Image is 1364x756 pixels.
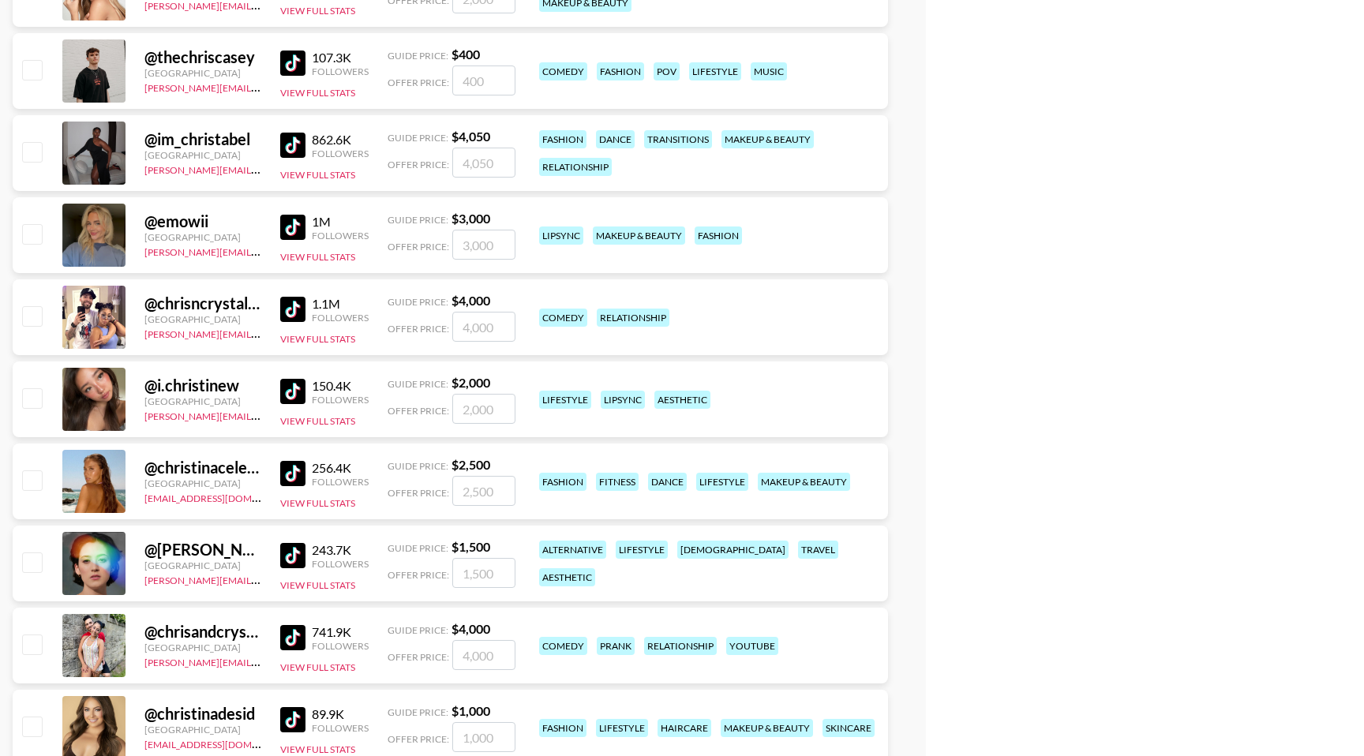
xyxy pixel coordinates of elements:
[312,706,369,722] div: 89.9K
[312,230,369,241] div: Followers
[312,148,369,159] div: Followers
[452,394,515,424] input: 2,000
[144,407,378,422] a: [PERSON_NAME][EMAIL_ADDRESS][DOMAIN_NAME]
[597,309,669,327] div: relationship
[144,704,261,724] div: @ christinadesid
[654,62,680,80] div: pov
[539,719,586,737] div: fashion
[312,394,369,406] div: Followers
[280,215,305,240] img: TikTok
[388,624,448,636] span: Guide Price:
[452,457,490,472] strong: $ 2,500
[452,621,490,636] strong: $ 4,000
[721,719,813,737] div: makeup & beauty
[452,47,480,62] strong: $ 400
[648,473,687,491] div: dance
[144,129,261,149] div: @ im_christabel
[593,226,685,245] div: makeup & beauty
[312,65,369,77] div: Followers
[388,296,448,308] span: Guide Price:
[452,558,515,588] input: 1,500
[144,395,261,407] div: [GEOGRAPHIC_DATA]
[452,312,515,342] input: 4,000
[452,640,515,670] input: 4,000
[539,309,587,327] div: comedy
[388,487,449,499] span: Offer Price:
[758,473,850,491] div: makeup & beauty
[144,79,378,94] a: [PERSON_NAME][EMAIL_ADDRESS][DOMAIN_NAME]
[144,67,261,79] div: [GEOGRAPHIC_DATA]
[144,243,453,258] a: [PERSON_NAME][EMAIL_ADDRESS][PERSON_NAME][DOMAIN_NAME]
[144,477,261,489] div: [GEOGRAPHIC_DATA]
[696,473,748,491] div: lifestyle
[280,661,355,673] button: View Full Stats
[388,651,449,663] span: Offer Price:
[144,325,453,340] a: [PERSON_NAME][EMAIL_ADDRESS][PERSON_NAME][DOMAIN_NAME]
[596,130,635,148] div: dance
[452,230,515,260] input: 3,000
[144,560,261,571] div: [GEOGRAPHIC_DATA]
[388,405,449,417] span: Offer Price:
[144,211,261,231] div: @ emowii
[144,735,303,750] a: [EMAIL_ADDRESS][DOMAIN_NAME]
[388,132,448,144] span: Guide Price:
[644,637,717,655] div: relationship
[689,62,741,80] div: lifestyle
[144,376,261,395] div: @ i.christinew
[280,333,355,345] button: View Full Stats
[823,719,875,737] div: skincare
[280,5,355,17] button: View Full Stats
[388,77,449,88] span: Offer Price:
[677,541,789,559] div: [DEMOGRAPHIC_DATA]
[388,706,448,718] span: Guide Price:
[616,541,668,559] div: lifestyle
[144,161,378,176] a: [PERSON_NAME][EMAIL_ADDRESS][DOMAIN_NAME]
[452,293,490,308] strong: $ 4,000
[312,542,369,558] div: 243.7K
[388,50,448,62] span: Guide Price:
[539,226,583,245] div: lipsync
[144,458,261,477] div: @ christinacelentino
[452,703,490,718] strong: $ 1,000
[654,391,710,409] div: aesthetic
[280,169,355,181] button: View Full Stats
[280,251,355,263] button: View Full Stats
[452,129,490,144] strong: $ 4,050
[601,391,645,409] div: lipsync
[388,733,449,745] span: Offer Price:
[312,722,369,734] div: Followers
[312,624,369,640] div: 741.9K
[144,642,261,653] div: [GEOGRAPHIC_DATA]
[597,62,644,80] div: fashion
[726,637,778,655] div: youtube
[144,571,378,586] a: [PERSON_NAME][EMAIL_ADDRESS][DOMAIN_NAME]
[144,149,261,161] div: [GEOGRAPHIC_DATA]
[280,625,305,650] img: TikTok
[596,473,639,491] div: fitness
[312,640,369,652] div: Followers
[452,211,490,226] strong: $ 3,000
[280,133,305,158] img: TikTok
[452,539,490,554] strong: $ 1,500
[539,473,586,491] div: fashion
[280,743,355,755] button: View Full Stats
[539,158,612,176] div: relationship
[280,497,355,509] button: View Full Stats
[144,47,261,67] div: @ thechriscasey
[312,296,369,312] div: 1.1M
[388,542,448,554] span: Guide Price:
[388,241,449,253] span: Offer Price:
[144,724,261,735] div: [GEOGRAPHIC_DATA]
[597,637,635,655] div: prank
[388,323,449,335] span: Offer Price:
[452,722,515,752] input: 1,000
[798,541,838,559] div: travel
[312,558,369,570] div: Followers
[596,719,648,737] div: lifestyle
[539,637,587,655] div: comedy
[144,540,261,560] div: @ [PERSON_NAME].[PERSON_NAME]
[388,460,448,472] span: Guide Price:
[452,148,515,178] input: 4,050
[280,415,355,427] button: View Full Stats
[312,460,369,476] div: 256.4K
